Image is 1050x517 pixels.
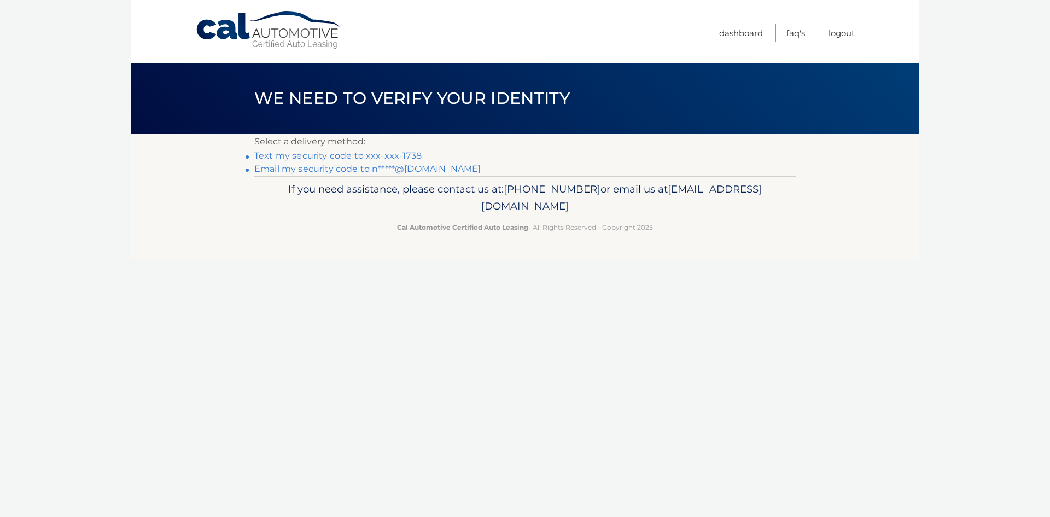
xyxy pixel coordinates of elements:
[397,223,528,231] strong: Cal Automotive Certified Auto Leasing
[261,222,789,233] p: - All Rights Reserved - Copyright 2025
[254,164,481,174] a: Email my security code to n*****@[DOMAIN_NAME]
[254,88,570,108] span: We need to verify your identity
[261,181,789,216] p: If you need assistance, please contact us at: or email us at
[254,134,796,149] p: Select a delivery method:
[829,24,855,42] a: Logout
[254,150,422,161] a: Text my security code to xxx-xxx-1738
[195,11,343,50] a: Cal Automotive
[504,183,600,195] span: [PHONE_NUMBER]
[719,24,763,42] a: Dashboard
[786,24,805,42] a: FAQ's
